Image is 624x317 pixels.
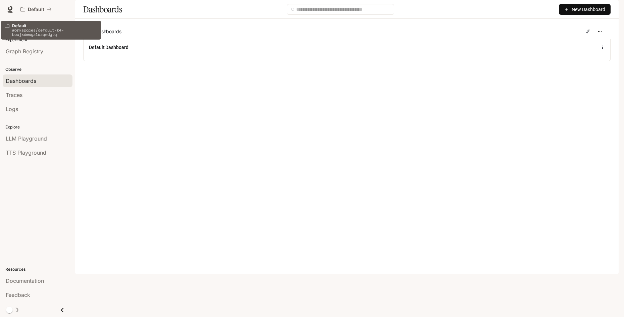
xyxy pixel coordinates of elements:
[12,23,97,28] p: Default
[89,28,121,35] span: All Dashboards
[83,3,122,16] h1: Dashboards
[89,44,128,51] a: Default Dashboard
[559,4,611,15] button: New Dashboard
[572,6,605,13] span: New Dashboard
[28,7,44,12] p: Default
[17,3,55,16] button: All workspaces
[12,28,97,37] p: workspaces/default-k4-boujxdmwyz1azqmdytq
